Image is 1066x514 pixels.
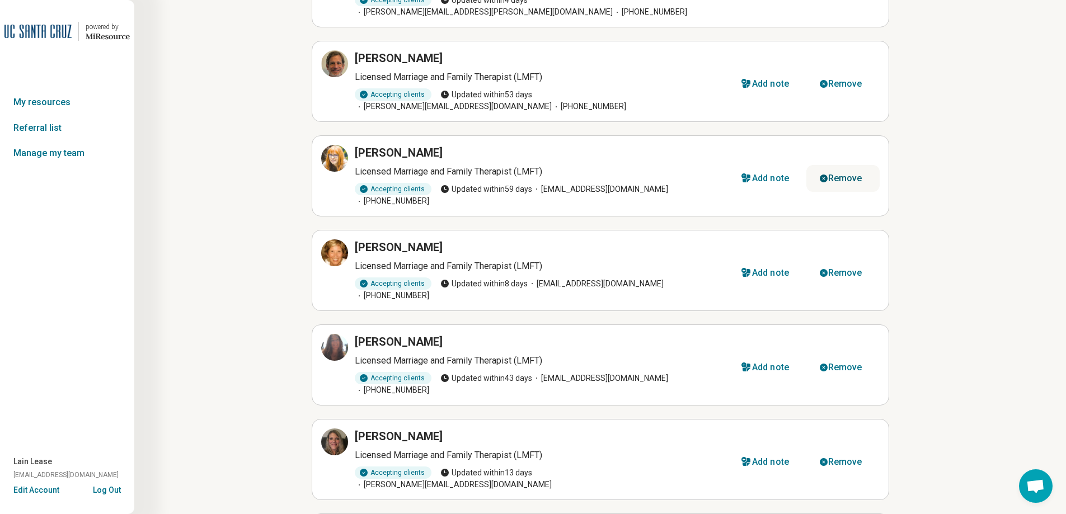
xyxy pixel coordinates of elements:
span: [PHONE_NUMBER] [355,290,429,301]
span: [PHONE_NUMBER] [613,6,687,18]
p: Licensed Marriage and Family Therapist (LMFT) [355,354,729,367]
p: Licensed Marriage and Family Therapist (LMFT) [355,260,729,273]
span: Updated within 59 days [440,183,532,195]
div: Add note [752,363,789,372]
button: Remove [806,354,880,381]
div: Accepting clients [355,466,431,479]
div: Accepting clients [355,372,431,384]
img: University of California at Santa Cruz [4,18,72,45]
button: Add note [728,354,806,381]
button: Remove [806,449,880,475]
span: [EMAIL_ADDRESS][DOMAIN_NAME] [532,372,668,384]
span: [PERSON_NAME][EMAIL_ADDRESS][PERSON_NAME][DOMAIN_NAME] [355,6,613,18]
span: [EMAIL_ADDRESS][DOMAIN_NAME] [13,470,119,480]
div: Accepting clients [355,88,431,101]
button: Remove [806,70,880,97]
div: Open chat [1019,469,1053,503]
button: Add note [728,449,806,475]
div: Add note [752,174,789,183]
div: Remove [828,174,862,183]
div: Remove [828,458,862,466]
button: Add note [728,260,806,286]
span: Updated within 13 days [440,467,532,479]
div: Remove [828,268,862,277]
h3: [PERSON_NAME] [355,428,443,444]
span: [PHONE_NUMBER] [355,384,429,396]
span: [EMAIL_ADDRESS][DOMAIN_NAME] [532,183,668,195]
span: [PHONE_NUMBER] [355,195,429,207]
button: Remove [806,260,880,286]
button: Log Out [93,484,121,493]
div: Remove [828,363,862,372]
button: Add note [728,165,806,192]
p: Licensed Marriage and Family Therapist (LMFT) [355,70,729,84]
button: Remove [806,165,880,192]
button: Add note [728,70,806,97]
div: Accepting clients [355,277,431,290]
button: Edit Account [13,484,59,496]
div: Accepting clients [355,183,431,195]
h3: [PERSON_NAME] [355,239,443,255]
h3: [PERSON_NAME] [355,145,443,161]
p: Licensed Marriage and Family Therapist (LMFT) [355,165,729,178]
h3: [PERSON_NAME] [355,334,443,350]
span: [PERSON_NAME][EMAIL_ADDRESS][DOMAIN_NAME] [355,479,552,491]
div: Remove [828,79,862,88]
div: Add note [752,458,789,466]
h3: [PERSON_NAME] [355,50,443,66]
p: Licensed Marriage and Family Therapist (LMFT) [355,449,729,462]
span: Lain Lease [13,456,52,468]
span: [EMAIL_ADDRESS][DOMAIN_NAME] [528,278,664,290]
div: powered by [86,22,130,32]
span: Updated within 43 days [440,372,532,384]
div: Add note [752,79,789,88]
div: Add note [752,268,789,277]
span: [PERSON_NAME][EMAIL_ADDRESS][DOMAIN_NAME] [355,101,552,112]
span: [PHONE_NUMBER] [552,101,626,112]
span: Updated within 53 days [440,89,532,101]
span: Updated within 8 days [440,278,528,290]
a: University of California at Santa Cruzpowered by [4,18,130,45]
